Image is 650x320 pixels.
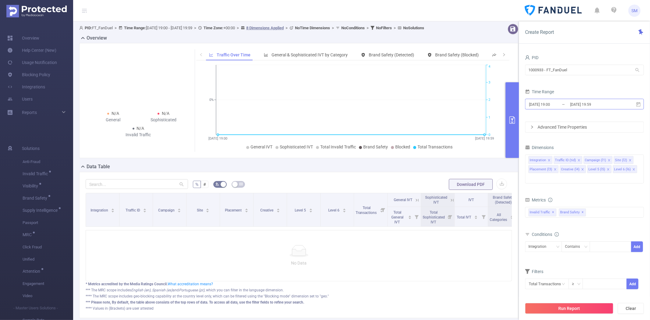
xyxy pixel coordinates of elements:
span: Total Sophisticated IVT [423,210,445,224]
span: Integration [91,208,109,212]
i: icon: caret-up [343,208,346,209]
span: Attention [23,269,42,273]
li: Placement (l3) [528,165,559,173]
span: Supply Intelligence [23,208,60,212]
div: *** Please note, By default, the table above consists of the top rows of data. To access all data... [86,300,512,305]
li: Level 5 (l5) [587,165,612,173]
i: icon: close [629,159,632,162]
i: icon: caret-down [245,210,248,212]
div: General [88,117,138,123]
span: Site [197,208,204,212]
span: Metrics [525,197,546,202]
i: Portuguese (pt) [179,288,204,292]
i: Filter menu [479,207,488,226]
a: Integrations [7,81,45,93]
span: Traffic ID [126,208,141,212]
li: Site (l2) [614,156,634,164]
span: # [203,182,206,187]
div: Integration [528,242,551,252]
i: icon: caret-down [474,217,478,219]
i: icon: table [239,182,243,186]
span: Anti-Fraud [23,156,73,168]
i: icon: user [525,55,530,60]
span: Engagement [23,278,73,290]
span: Brand Safety [363,144,388,149]
span: Total General IVT [392,210,404,224]
div: Sort [245,208,248,211]
span: Solutions [22,142,40,155]
span: ✕ [552,209,555,216]
div: Site (l2) [615,156,627,164]
span: All Categories [490,213,508,222]
span: Total Invalid Traffic [320,144,356,149]
span: Filters [525,269,543,274]
i: icon: close [608,159,611,162]
b: No Time Dimensions [295,26,330,30]
b: No Conditions [341,26,365,30]
i: Filter menu [412,207,421,226]
div: Sort [510,215,514,218]
i: icon: caret-up [510,215,513,216]
a: Users [7,93,33,105]
span: Brand Safety (Detected) [369,52,414,57]
span: Passport [23,217,73,229]
i: icon: caret-down [143,210,147,212]
span: Conditions [532,232,559,237]
span: General IVT [394,198,412,202]
i: icon: caret-up [143,208,147,209]
div: Campaign (l1) [585,156,606,164]
span: SM [631,5,638,17]
span: > [113,26,119,30]
i: icon: caret-up [276,208,280,209]
i: icon: down [556,245,560,249]
button: Run Report [525,303,613,314]
p: No Data [91,260,507,266]
span: Brand Safety [23,196,49,200]
div: Sort [309,208,313,211]
div: **** The MRC scope includes geo-blocking capability at the country level only, which can be filte... [86,293,512,299]
span: N/A [112,111,119,116]
span: Level 5 [295,208,307,212]
i: icon: right [530,125,534,129]
span: Invalid Traffic [528,208,556,216]
i: icon: close [577,159,581,162]
span: Sophisticated IVT [280,144,313,149]
tspan: 4 [488,65,490,69]
button: Add [631,241,643,252]
li: Campaign (l1) [584,156,613,164]
span: Video [23,290,73,302]
input: Search... [86,179,188,189]
span: Total Transactions [417,144,453,149]
span: Placement [225,208,243,212]
i: icon: caret-down [343,210,346,212]
i: icon: bar-chart [264,53,268,57]
i: icon: user [79,26,85,30]
i: icon: caret-up [178,208,181,209]
tspan: 1 [488,116,490,119]
span: Traffic Over Time [217,52,250,57]
i: icon: down [577,282,581,286]
span: Total Transactions [356,206,378,215]
div: Sort [276,208,280,211]
span: Brand Safety [559,208,586,216]
b: Time Zone: [204,26,223,30]
h2: Data Table [87,163,110,170]
a: Help Center (New) [7,44,56,56]
div: icon: rightAdvanced Time Properties [525,122,644,132]
i: icon: down [584,245,588,249]
div: ≥ [572,279,578,289]
div: Traffic ID (tid) [555,156,576,164]
tspan: [DATE] 19:00 [208,137,227,140]
i: icon: caret-up [309,208,312,209]
div: Sort [343,208,346,211]
a: Overview [7,32,39,44]
span: Brand Safety (Blocked) [435,52,479,57]
i: icon: close [554,168,557,172]
div: **** Values in (Brackets) are user attested [86,306,512,311]
div: Sort [408,215,412,218]
i: English (en), Spanish (es) [131,288,172,292]
div: Sort [206,208,209,211]
span: Time Range [525,89,554,94]
i: icon: caret-down [206,210,209,212]
i: icon: caret-up [245,208,248,209]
